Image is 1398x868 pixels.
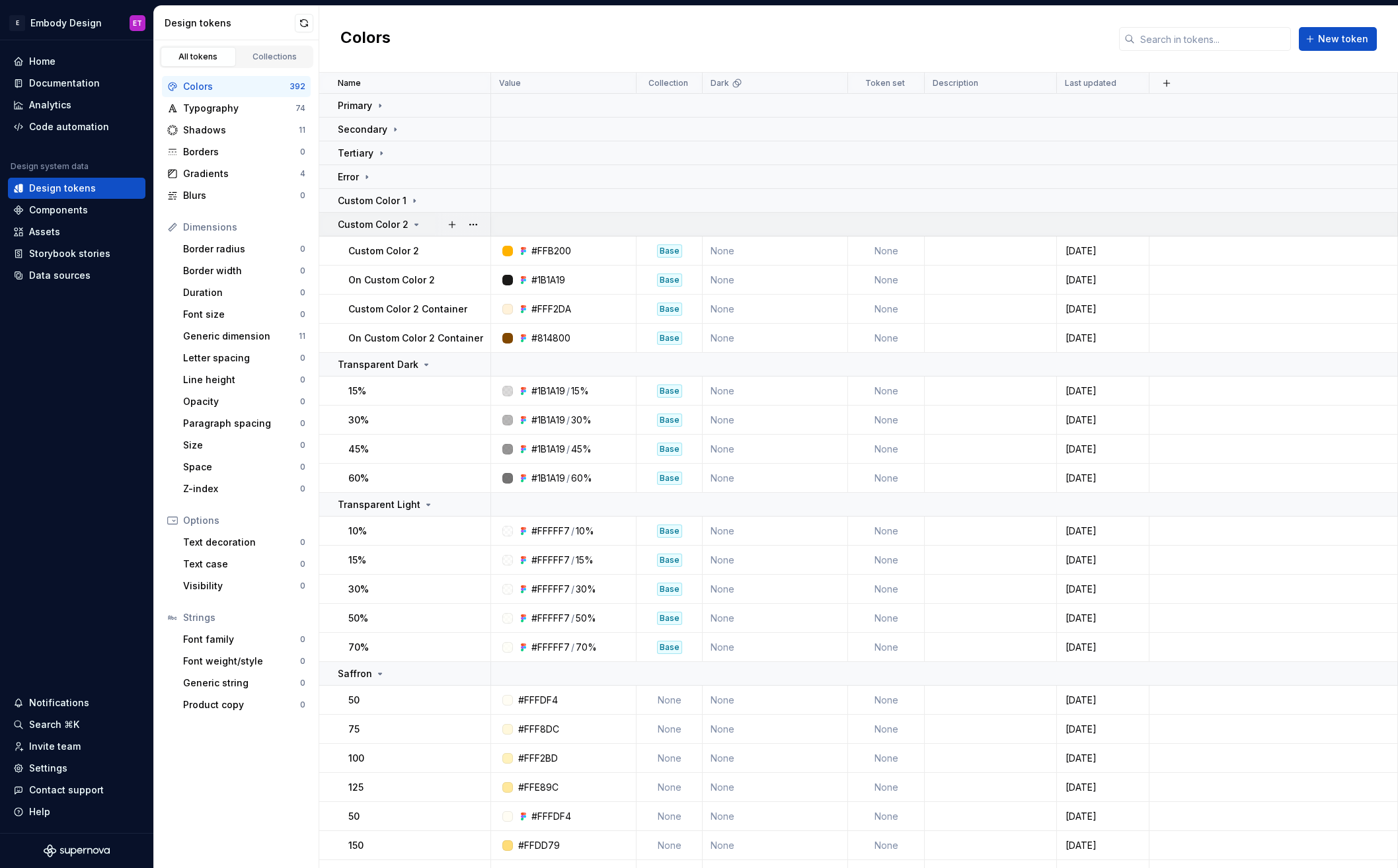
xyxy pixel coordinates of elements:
[29,269,91,282] div: Data sources
[1058,414,1148,427] div: [DATE]
[703,236,848,266] td: None
[178,282,311,303] a: Duration0
[178,554,311,575] a: Text case0
[657,303,682,316] div: Base
[348,303,467,316] p: Custom Color 2 Container
[162,120,311,141] a: Shadows11
[348,781,364,794] p: 125
[703,377,848,406] td: None
[348,694,360,707] p: 50
[637,831,703,860] td: None
[165,17,295,30] div: Design tokens
[848,295,925,324] td: None
[657,273,682,287] div: Base
[576,524,594,538] div: 10%
[657,244,682,258] div: Base
[848,464,925,493] td: None
[178,532,311,553] a: Text decoration0
[162,185,311,206] a: Blurs0
[531,524,570,538] div: #FFFFF7
[1318,32,1368,46] span: New token
[338,498,420,511] p: Transparent Light
[531,583,570,596] div: #FFFFF7
[300,190,305,201] div: 0
[657,414,682,427] div: Base
[531,244,571,258] div: #FFB200
[300,634,305,645] div: 0
[8,94,145,116] a: Analytics
[183,102,295,115] div: Typography
[348,641,369,654] p: 70%
[183,460,300,474] div: Space
[848,575,925,604] td: None
[8,801,145,822] button: Help
[848,377,925,406] td: None
[338,194,407,207] p: Custom Color 1
[162,163,311,184] a: Gradients4
[703,686,848,715] td: None
[348,332,483,345] p: On Custom Color 2 Container
[1058,273,1148,287] div: [DATE]
[348,723,360,736] p: 75
[703,831,848,860] td: None
[1058,524,1148,538] div: [DATE]
[290,81,305,92] div: 392
[11,161,89,172] div: Design system data
[338,123,387,136] p: Secondary
[338,667,372,680] p: Saffron
[162,76,311,97] a: Colors392
[1058,810,1148,823] div: [DATE]
[1058,332,1148,345] div: [DATE]
[8,178,145,199] a: Design tokens
[300,244,305,254] div: 0
[348,839,364,852] p: 150
[133,18,142,28] div: ET
[183,373,300,386] div: Line height
[295,103,305,114] div: 74
[178,238,311,260] a: Border radius0
[300,266,305,276] div: 0
[571,583,574,596] div: /
[300,375,305,385] div: 0
[29,247,110,260] div: Storybook stories
[848,715,925,744] td: None
[183,286,300,299] div: Duration
[1065,78,1116,89] p: Last updated
[338,78,361,89] p: Name
[571,612,574,625] div: /
[178,260,311,281] a: Border width0
[338,147,373,160] p: Tertiary
[531,303,571,316] div: #FFF2DA
[531,384,565,398] div: #1B1A19
[29,696,89,709] div: Notifications
[1058,694,1148,707] div: [DATE]
[183,558,300,571] div: Text case
[183,221,305,234] div: Dimensions
[571,554,574,567] div: /
[29,55,56,68] div: Home
[178,672,311,694] a: Generic string0
[338,358,418,371] p: Transparent Dark
[183,633,300,646] div: Font family
[8,243,145,264] a: Storybook stories
[637,686,703,715] td: None
[848,236,925,266] td: None
[703,266,848,295] td: None
[518,752,558,765] div: #FFF2BD
[576,583,596,596] div: 30%
[657,384,682,398] div: Base
[183,167,300,180] div: Gradients
[300,462,305,472] div: 0
[300,396,305,407] div: 0
[8,51,145,72] a: Home
[848,324,925,353] td: None
[29,77,100,90] div: Documentation
[183,439,300,452] div: Size
[348,414,369,427] p: 30%
[183,676,300,690] div: Generic string
[29,783,104,797] div: Contact support
[848,435,925,464] td: None
[338,218,408,231] p: Custom Color 2
[300,537,305,548] div: 0
[9,15,25,31] div: E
